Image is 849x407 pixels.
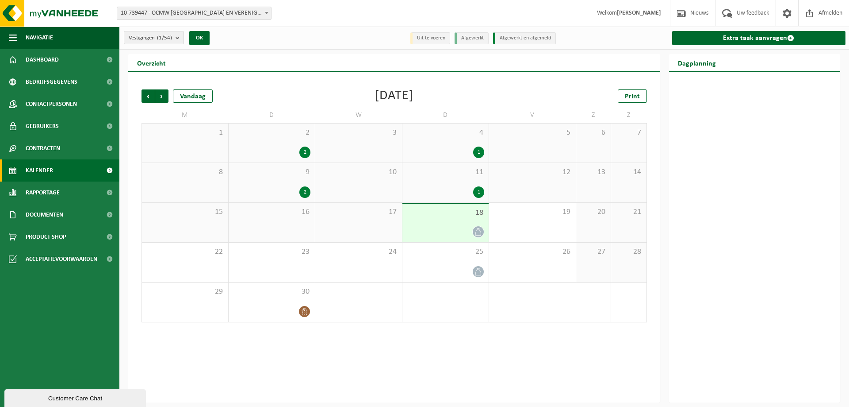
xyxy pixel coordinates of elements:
span: Product Shop [26,226,66,248]
div: 1 [473,186,484,198]
span: 28 [616,247,642,257]
count: (1/54) [157,35,172,41]
span: 4 [407,128,485,138]
span: Navigatie [26,27,53,49]
span: 5 [493,128,571,138]
span: 21 [616,207,642,217]
span: Contracten [26,137,60,159]
td: Z [611,107,646,123]
span: 12 [493,167,571,177]
span: Documenten [26,204,63,226]
td: D [229,107,316,123]
span: 10-739447 - OCMW BRUGGE EN VERENIGINGEN - BRUGGE [117,7,271,19]
span: 13 [581,167,607,177]
td: W [315,107,402,123]
span: Contactpersonen [26,93,77,115]
span: 3 [320,128,398,138]
button: OK [189,31,210,45]
span: 22 [146,247,224,257]
span: 26 [493,247,571,257]
span: Rapportage [26,182,60,204]
span: Bedrijfsgegevens [26,71,77,93]
span: 10-739447 - OCMW BRUGGE EN VERENIGINGEN - BRUGGE [117,7,272,20]
a: Print [618,89,647,103]
span: Dashboard [26,49,59,71]
span: 27 [581,247,607,257]
span: 11 [407,167,485,177]
span: 14 [616,167,642,177]
span: Acceptatievoorwaarden [26,248,97,270]
span: 16 [233,207,311,217]
td: D [402,107,490,123]
span: 2 [233,128,311,138]
h2: Dagplanning [669,54,725,71]
li: Afgewerkt en afgemeld [493,32,556,44]
td: M [141,107,229,123]
span: 29 [146,287,224,297]
span: 24 [320,247,398,257]
span: Print [625,93,640,100]
span: 30 [233,287,311,297]
span: 19 [493,207,571,217]
li: Afgewerkt [455,32,489,44]
span: 7 [616,128,642,138]
button: Vestigingen(1/54) [124,31,184,44]
span: 1 [146,128,224,138]
span: 9 [233,167,311,177]
span: Kalender [26,159,53,182]
span: Vorige [141,89,155,103]
div: [DATE] [375,89,413,103]
td: Z [576,107,612,123]
span: 17 [320,207,398,217]
div: Vandaag [173,89,213,103]
span: Gebruikers [26,115,59,137]
span: 10 [320,167,398,177]
li: Uit te voeren [410,32,450,44]
h2: Overzicht [128,54,175,71]
span: 8 [146,167,224,177]
div: 1 [473,147,484,158]
span: 23 [233,247,311,257]
span: Volgende [155,89,168,103]
span: 25 [407,247,485,257]
td: V [489,107,576,123]
span: 20 [581,207,607,217]
div: 2 [299,147,310,158]
strong: [PERSON_NAME] [617,10,661,16]
span: 18 [407,208,485,218]
iframe: chat widget [4,388,148,407]
span: Vestigingen [129,31,172,45]
span: 15 [146,207,224,217]
span: 6 [581,128,607,138]
div: 2 [299,186,310,198]
a: Extra taak aanvragen [672,31,846,45]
